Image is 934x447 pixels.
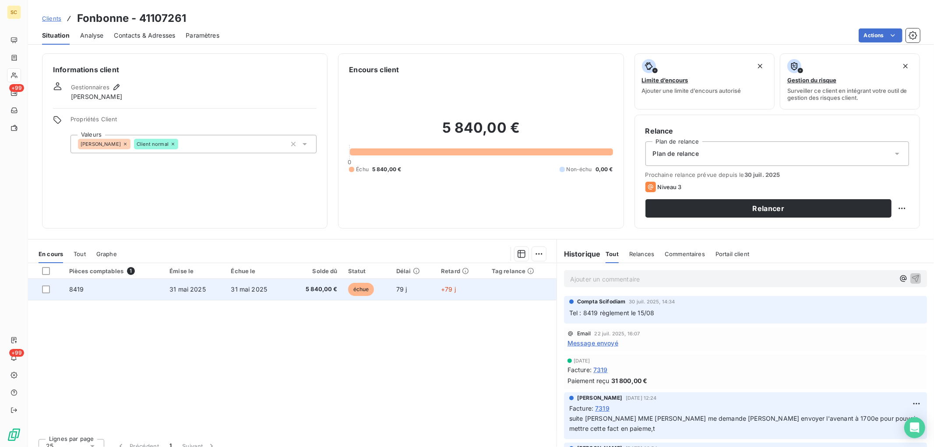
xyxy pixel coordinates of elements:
span: échue [348,283,374,296]
span: 30 juil. 2025 [744,171,780,178]
span: [PERSON_NAME] [81,141,121,147]
span: 22 juil. 2025, 16:07 [595,331,640,336]
span: Tout [74,250,86,257]
span: Facture : [567,365,592,374]
button: Actions [859,28,902,42]
span: 5 840,00 € [293,285,338,294]
button: Limite d’encoursAjouter une limite d’encours autorisé [634,53,775,109]
span: 0 [348,158,351,165]
span: 8419 [69,285,84,293]
span: +79 j [441,285,456,293]
h6: Relance [645,126,909,136]
span: Relances [629,250,654,257]
span: Tout [606,250,619,257]
span: Client normal [137,141,169,147]
span: Facture : [569,404,593,413]
div: Échue le [231,267,282,275]
span: Niveau 3 [658,183,682,190]
span: [DATE] 12:24 [626,395,657,401]
span: 31 800,00 € [611,376,648,385]
span: 31 mai 2025 [231,285,267,293]
span: Surveiller ce client en intégrant votre outil de gestion des risques client. [787,87,913,101]
span: Compta Scifodiam [577,298,625,306]
span: [DATE] [574,358,590,363]
span: 1 [127,267,135,275]
span: Gestionnaires [71,84,109,91]
span: Clients [42,15,61,22]
div: SC [7,5,21,19]
span: Contacts & Adresses [114,31,175,40]
span: Email [577,331,591,336]
button: Gestion du risqueSurveiller ce client en intégrant votre outil de gestion des risques client. [780,53,920,109]
span: Tel : 8419 règlement le 15/08 [569,309,654,317]
div: Open Intercom Messenger [904,417,925,438]
h2: 5 840,00 € [349,119,613,145]
img: Logo LeanPay [7,428,21,442]
span: 7319 [593,365,608,374]
div: Tag relance [492,267,551,275]
span: Analyse [80,31,103,40]
span: Gestion du risque [787,77,836,84]
div: Émise le [169,267,220,275]
a: +99 [7,86,21,100]
div: Pièces comptables [69,267,159,275]
span: Ajouter une limite d’encours autorisé [642,87,741,94]
span: Échu [356,165,369,173]
div: Retard [441,267,481,275]
button: Relancer [645,199,892,218]
span: suite [PERSON_NAME] MME [PERSON_NAME] me demande [PERSON_NAME] envoyer l'avenant à 1700e pour pou... [569,415,919,432]
span: [PERSON_NAME] [71,92,122,101]
span: 5 840,00 € [372,165,402,173]
span: Graphe [96,250,117,257]
a: Clients [42,14,61,23]
div: Solde dû [293,267,338,275]
h6: Informations client [53,64,317,75]
span: Propriétés Client [70,116,317,128]
span: Limite d’encours [642,77,688,84]
span: 7319 [595,404,610,413]
span: [PERSON_NAME] [577,394,622,402]
span: +99 [9,349,24,357]
span: Situation [42,31,70,40]
span: +99 [9,84,24,92]
input: Ajouter une valeur [178,140,185,148]
h6: Encours client [349,64,399,75]
span: 0,00 € [596,165,613,173]
span: Portail client [715,250,749,257]
span: Paiement reçu [567,376,610,385]
span: Prochaine relance prévue depuis le [645,171,909,178]
span: 31 mai 2025 [169,285,206,293]
span: Paramètres [186,31,219,40]
h3: Fonbonne - 41107261 [77,11,186,26]
div: Délai [396,267,430,275]
span: 30 juil. 2025, 14:34 [629,299,675,304]
span: Commentaires [665,250,705,257]
span: 79 j [396,285,407,293]
span: En cours [39,250,63,257]
span: Non-échu [567,165,592,173]
span: Plan de relance [653,149,699,158]
span: Message envoyé [567,338,618,348]
h6: Historique [557,249,601,259]
div: Statut [348,267,386,275]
